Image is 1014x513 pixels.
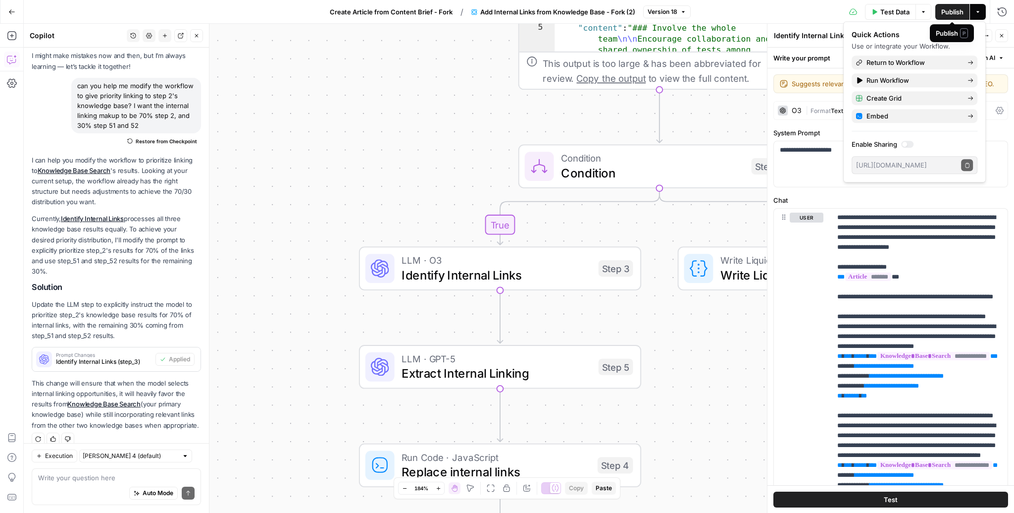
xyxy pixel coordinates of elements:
span: LLM · GPT-5 [402,351,591,366]
p: Update the LLM step to explicitly instruct the model to prioritize step_2's knowledge base result... [32,299,201,342]
label: System Prompt [773,128,1008,138]
div: Step 4 [598,457,633,473]
span: Extract Internal Linking [402,364,591,383]
span: Test [884,494,898,504]
span: Execution [45,452,73,460]
button: Test Data [865,4,915,20]
span: Paste [596,484,612,493]
span: | [806,105,811,115]
span: 184% [414,484,428,492]
div: Step 3 [599,260,633,277]
span: LLM · O3 [402,253,591,267]
p: This change will ensure that when the model selects internal linking opportunities, it will heavi... [32,378,201,431]
textarea: Suggests relevant internal links to enhance article depth and SEO. [792,79,1002,89]
span: Use or integrate your Workflow. [852,42,950,50]
div: Step 46 [752,158,793,174]
label: Enable Sharing [852,139,977,149]
span: Return to Workflow [866,57,960,67]
span: Condition [561,164,744,182]
textarea: Identify Internal Links [774,31,848,41]
span: Format [811,107,831,114]
p: Currently, processes all three knowledge base results equally. To achieve your desired priority d... [32,214,201,277]
a: Knowledge Base Search [38,167,111,174]
p: I might make mistakes now and then, but I’m always learning — let’s tackle it together! [32,51,201,71]
button: user [790,213,823,223]
span: Identify Internal Links [402,266,591,284]
h2: Solution [32,283,201,292]
g: Edge from step_3 to step_5 [497,290,503,343]
button: Copy [565,482,588,495]
input: Claude Sonnet 4 (default) [83,451,178,461]
span: Auto Mode [143,489,173,498]
span: Add Internal Links from Knowledge Base - Fork (2) [480,7,635,17]
div: Step 5 [599,359,633,375]
button: Applied [155,353,195,366]
div: ConditionConditionStep 46 [518,144,801,188]
g: Edge from step_46 to step_3 [497,188,659,245]
button: Auto Mode [129,487,178,500]
span: Embed [866,111,960,121]
span: / [460,6,463,18]
button: Test [773,491,1008,507]
span: Write Liquid Text [720,266,905,284]
div: Write Liquid TextWrite Liquid TextStep 50 [678,246,960,290]
div: Copilot [30,31,124,41]
g: Edge from step_5 to step_4 [497,389,503,442]
span: Copy [569,484,584,493]
a: Knowledge Base Search [67,400,141,408]
button: Execution [32,450,77,462]
span: Identify Internal Links (step_3) [56,357,152,366]
span: Applied [169,355,190,364]
span: Run Code · JavaScript [402,450,590,464]
span: Text [831,107,843,114]
div: Run Code · JavaScriptReplace internal linksStep 4 [359,444,641,487]
div: LLM · O3Identify Internal LinksStep 3 [359,246,641,290]
span: Run Workflow [866,75,960,85]
button: Version 18 [643,5,691,18]
button: Create Article from Content Brief - Fork [324,4,458,20]
div: O3 [792,107,802,114]
a: Identify Internal Links [61,215,124,223]
button: Add Internal Links from Knowledge Base - Fork (2) [465,4,641,20]
button: Restore from Checkpoint [123,135,201,147]
button: Paste [592,482,616,495]
span: Restore from Checkpoint [136,137,197,145]
span: Version 18 [648,7,677,16]
button: Publish [935,4,969,20]
span: Condition [561,151,744,165]
div: LLM · GPT-5Extract Internal LinkingStep 5 [359,345,641,389]
div: This output is too large & has been abbreviated for review. to view the full content. [543,56,792,85]
span: Write Liquid Text [720,253,905,267]
div: can you help me modify the workflow to give priority linking to step 2's knowledge base? I want t... [71,78,201,133]
div: Quick Actions [852,30,977,40]
span: Test Data [880,7,910,17]
g: Edge from step_52 to step_46 [657,89,662,142]
span: Replace internal links [402,462,590,481]
span: Create Grid [866,93,960,103]
span: Prompt Changes [56,352,152,357]
span: Create Article from Content Brief - Fork [330,7,453,17]
label: Chat [773,195,1008,205]
span: Publish [941,7,963,17]
p: I can help you modify the workflow to prioritize linking to 's results. Looking at your current s... [32,155,201,208]
span: Copy the output [576,72,646,83]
